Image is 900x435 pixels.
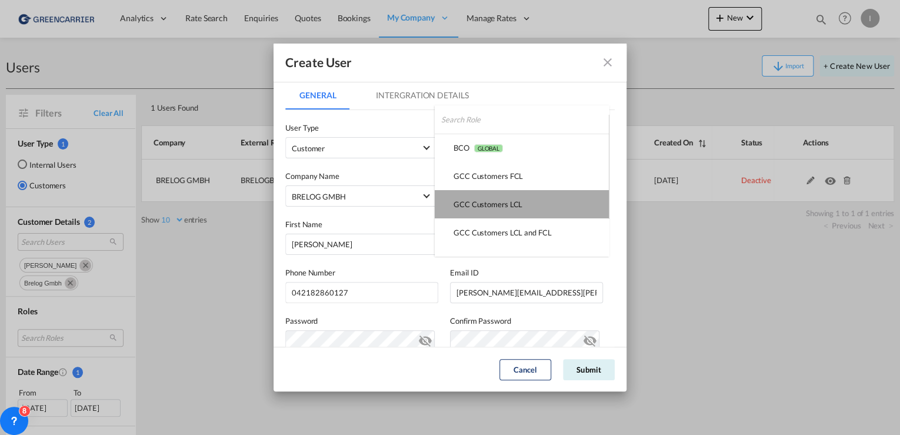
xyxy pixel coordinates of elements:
input: Search Role [441,105,609,134]
span: GLOBAL [474,144,503,152]
div: Green Carrier Customer [454,255,535,266]
div: GCC Customers LCL [454,199,522,210]
div: GCC Customers FCL [454,171,523,181]
div: BCO [454,142,503,153]
div: GCC Customers LCL and FCL [454,227,552,238]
